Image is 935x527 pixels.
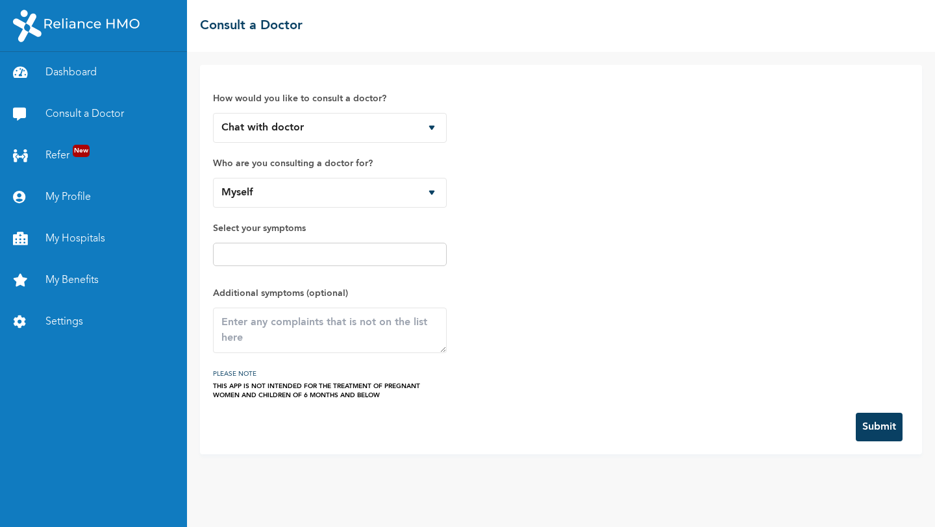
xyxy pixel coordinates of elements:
h2: Consult a Doctor [200,16,303,36]
label: How would you like to consult a doctor? [213,91,447,106]
span: New [73,145,90,157]
div: THIS APP IS NOT INTENDED FOR THE TREATMENT OF PREGNANT WOMEN AND CHILDREN OF 6 MONTHS AND BELOW [213,382,447,400]
label: Select your symptoms [213,221,447,236]
label: Additional symptoms (optional) [213,286,447,301]
label: Who are you consulting a doctor for? [213,156,447,171]
img: RelianceHMO's Logo [13,10,140,42]
button: Submit [856,413,903,441]
h3: PLEASE NOTE [213,366,447,382]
